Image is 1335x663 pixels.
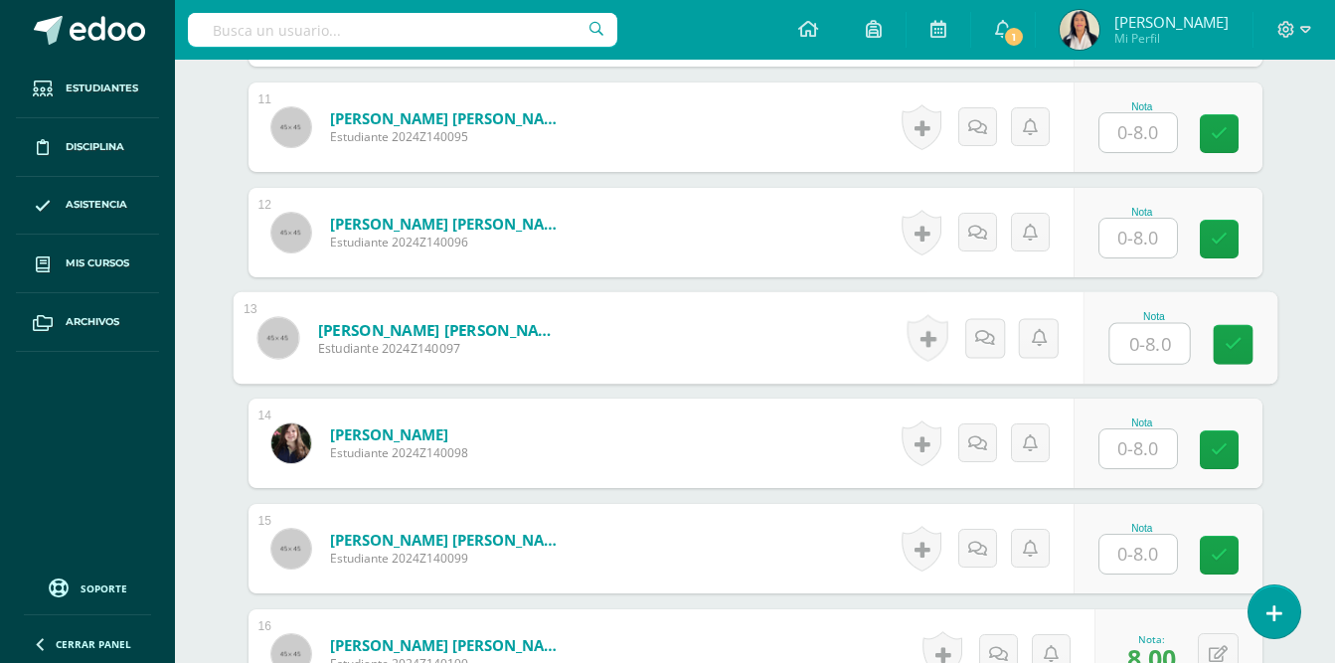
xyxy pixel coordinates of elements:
input: 0-8.0 [1099,219,1177,257]
input: 0-8.0 [1099,535,1177,574]
a: Asistencia [16,177,159,236]
a: [PERSON_NAME] [330,424,468,444]
span: Archivos [66,314,119,330]
a: Archivos [16,293,159,352]
span: Mi Perfil [1114,30,1229,47]
span: Estudiante 2024Z140099 [330,550,569,567]
span: Estudiante 2024Z140096 [330,234,569,250]
div: Nota [1098,101,1186,112]
span: Asistencia [66,197,127,213]
span: Soporte [81,581,127,595]
span: Estudiante 2024Z140098 [330,444,468,461]
a: Disciplina [16,118,159,177]
span: Estudiante 2024Z140095 [330,128,569,145]
span: Disciplina [66,139,124,155]
input: 0-8.0 [1109,324,1189,364]
a: Soporte [24,574,151,600]
div: Nota [1098,523,1186,534]
div: Nota [1098,207,1186,218]
img: efadfde929624343223942290f925837.png [1060,10,1099,50]
input: 0-8.0 [1099,113,1177,152]
a: [PERSON_NAME] [PERSON_NAME] [317,319,563,340]
span: [PERSON_NAME] [1114,12,1229,32]
span: Cerrar panel [56,637,131,651]
div: Nota [1108,311,1199,322]
img: 0def0e3c1ba97265b89f60813d6e5d3a.png [271,423,311,463]
input: 0-8.0 [1099,429,1177,468]
span: 1 [1003,26,1025,48]
a: Mis cursos [16,235,159,293]
a: [PERSON_NAME] [PERSON_NAME] [330,530,569,550]
img: 45x45 [271,213,311,252]
a: Estudiantes [16,60,159,118]
a: [PERSON_NAME] [PERSON_NAME] [330,108,569,128]
span: Estudiante 2024Z140097 [317,340,563,358]
input: Busca un usuario... [188,13,617,47]
img: 45x45 [271,107,311,147]
img: 45x45 [257,317,298,358]
div: Nota: [1127,632,1176,646]
img: 45x45 [271,529,311,569]
a: [PERSON_NAME] [PERSON_NAME] [330,635,569,655]
span: Estudiantes [66,81,138,96]
a: [PERSON_NAME] [PERSON_NAME] [330,214,569,234]
div: Nota [1098,417,1186,428]
span: Mis cursos [66,255,129,271]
